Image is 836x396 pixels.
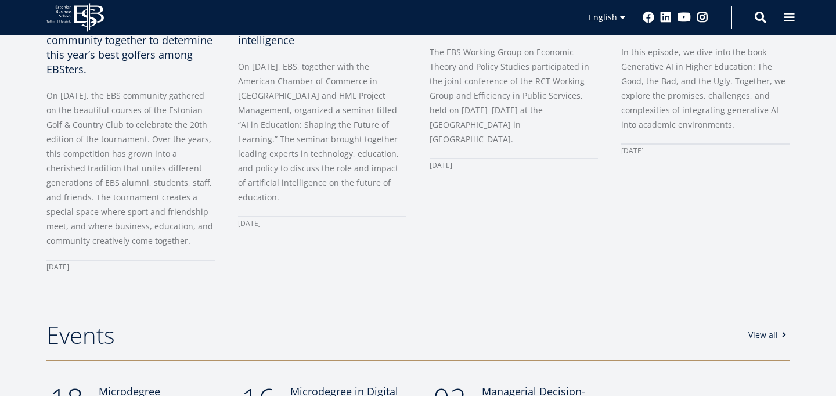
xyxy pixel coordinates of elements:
a: Linkedin [660,12,672,23]
div: [DATE] [430,158,598,172]
div: [DATE] [621,143,790,158]
a: Youtube [678,12,691,23]
a: Instagram [697,12,708,23]
p: The EBS Working Group on Economic Theory and Policy Studies participated in the joint conference ... [430,45,598,146]
p: On [DATE], the EBS community gathered on the beautiful courses of the Estonian Golf & Country Clu... [46,88,215,248]
a: Facebook [643,12,654,23]
p: In this episode, we dive into the book Generative AI in Higher Education: The Good, the Bad, and ... [621,45,790,132]
p: On [DATE], EBS, together with the American Chamber of Commerce in [GEOGRAPHIC_DATA] and HML Proje... [238,59,406,204]
a: View all [748,329,790,341]
div: [DATE] [46,260,215,274]
h2: Events [46,321,737,350]
div: [DATE] [238,216,406,231]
